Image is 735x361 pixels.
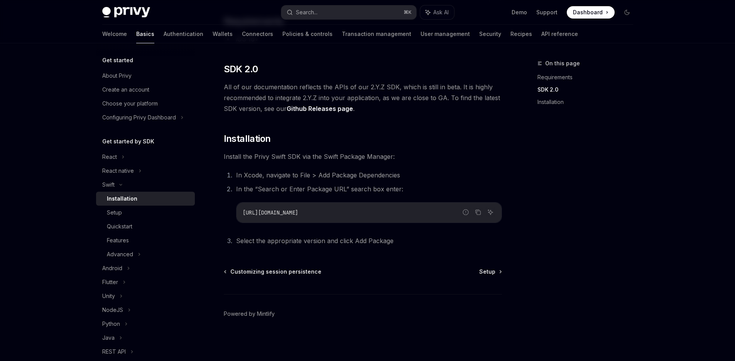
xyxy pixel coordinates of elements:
[479,268,501,276] a: Setup
[107,222,132,231] div: Quickstart
[479,268,495,276] span: Setup
[102,137,154,146] h5: Get started by SDK
[107,236,129,245] div: Features
[102,56,133,65] h5: Get started
[107,208,122,217] div: Setup
[282,25,333,43] a: Policies & controls
[102,85,149,94] div: Create an account
[102,180,115,189] div: Swift
[102,7,150,18] img: dark logo
[567,6,615,19] a: Dashboard
[224,310,275,318] a: Powered by Mintlify
[287,105,353,113] a: Github Releases page
[96,233,195,247] a: Features
[234,170,502,180] li: In Xcode, navigate to File > Add Package Dependencies
[224,63,258,75] span: SDK 2.0
[342,25,411,43] a: Transaction management
[102,99,158,108] div: Choose your platform
[234,184,502,223] li: In the “Search or Enter Package URL” search box enter:
[102,71,132,80] div: About Privy
[102,278,118,287] div: Flutter
[537,71,639,83] a: Requirements
[96,192,195,206] a: Installation
[545,59,580,68] span: On this page
[102,166,134,175] div: React native
[296,8,318,17] div: Search...
[510,25,532,43] a: Recipes
[573,9,603,16] span: Dashboard
[404,9,412,15] span: ⌘ K
[102,319,120,329] div: Python
[96,97,195,111] a: Choose your platform
[107,250,133,259] div: Advanced
[225,268,321,276] a: Customizing session persistence
[473,207,483,217] button: Copy the contents from the code block
[102,333,115,342] div: Java
[461,207,471,217] button: Report incorrect code
[107,194,137,203] div: Installation
[421,25,470,43] a: User management
[537,96,639,108] a: Installation
[102,347,126,356] div: REST API
[420,5,454,19] button: Ask AI
[102,305,123,315] div: NodeJS
[102,25,127,43] a: Welcome
[479,25,501,43] a: Security
[102,152,117,162] div: React
[102,264,122,273] div: Android
[96,206,195,220] a: Setup
[281,5,416,19] button: Search...⌘K
[242,25,273,43] a: Connectors
[164,25,203,43] a: Authentication
[234,235,502,246] li: Select the appropriate version and click Add Package
[96,220,195,233] a: Quickstart
[224,151,502,162] span: Install the Privy Swift SDK via the Swift Package Manager:
[102,113,176,122] div: Configuring Privy Dashboard
[224,133,271,145] span: Installation
[243,209,298,216] span: [URL][DOMAIN_NAME]
[512,9,527,16] a: Demo
[230,268,321,276] span: Customizing session persistence
[224,82,502,114] span: All of our documentation reflects the APIs of our 2.Y.Z SDK, which is still in beta. It is highly...
[433,9,449,16] span: Ask AI
[102,291,115,301] div: Unity
[96,69,195,83] a: About Privy
[213,25,233,43] a: Wallets
[621,6,633,19] button: Toggle dark mode
[136,25,154,43] a: Basics
[541,25,578,43] a: API reference
[485,207,495,217] button: Ask AI
[536,9,558,16] a: Support
[537,83,639,96] a: SDK 2.0
[96,83,195,97] a: Create an account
